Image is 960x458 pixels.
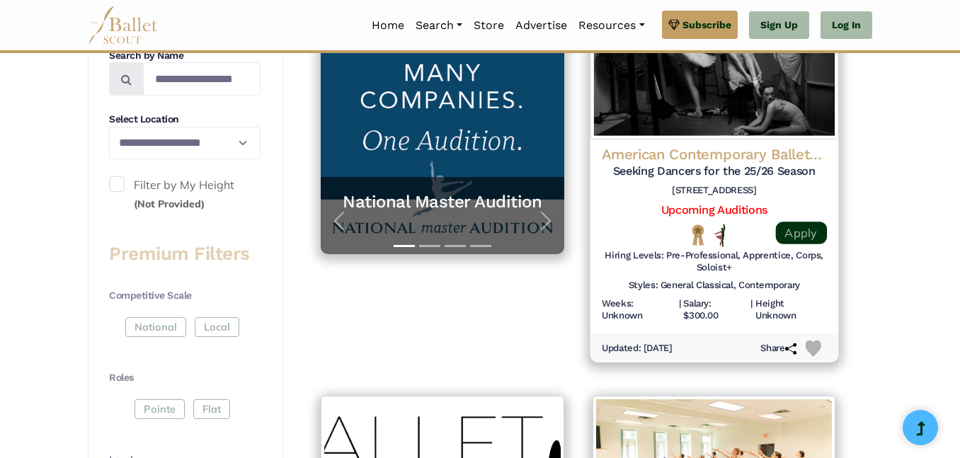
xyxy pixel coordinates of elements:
[109,49,261,63] h4: Search by Name
[601,250,826,274] h6: Hiring Levels: Pre-Professional, Apprentice, Corps, Soloist+
[662,11,738,39] a: Subscribe
[445,238,466,254] button: Slide 3
[510,11,573,40] a: Advertise
[601,343,672,355] h6: Updated: [DATE]
[109,371,261,385] h4: Roles
[682,17,731,33] span: Subscribe
[628,280,799,292] h6: Styles: General Classical, Contemporary
[661,203,767,217] a: Upcoming Auditions
[468,11,510,40] a: Store
[143,62,261,96] input: Search by names...
[394,238,415,254] button: Slide 1
[683,298,748,322] h6: Salary: $300.00
[134,197,205,210] small: (Not Provided)
[760,343,796,355] h6: Share
[470,238,491,254] button: Slide 4
[749,11,809,40] a: Sign Up
[410,11,468,40] a: Search
[601,185,826,197] h6: [STREET_ADDRESS]
[601,298,675,322] h6: Weeks: Unknown
[109,289,261,303] h4: Competitive Scale
[678,298,680,322] h6: |
[689,224,707,246] img: National
[335,191,550,213] a: National Master Audition
[805,340,821,357] img: Heart
[109,113,261,127] h4: Select Location
[821,11,872,40] a: Log In
[419,238,440,254] button: Slide 2
[601,145,826,164] h4: American Contemporary Ballet (ACB)
[755,298,827,322] h6: Height Unknown
[601,164,826,179] h5: Seeking Dancers for the 25/26 Season
[668,17,680,33] img: gem.svg
[714,224,724,247] img: All
[573,11,650,40] a: Resources
[775,222,826,244] a: Apply
[109,176,261,212] label: Filter by My Height
[366,11,410,40] a: Home
[750,298,753,322] h6: |
[109,242,261,266] h3: Premium Filters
